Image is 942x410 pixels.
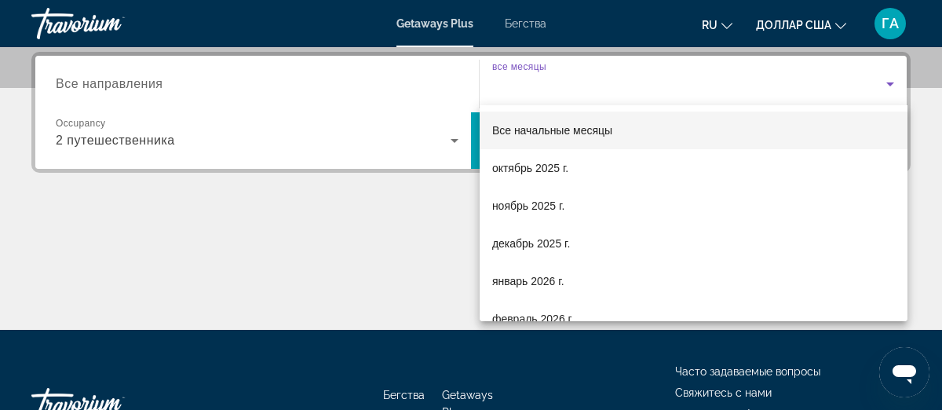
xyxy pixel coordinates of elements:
font: январь 2026 г. [492,275,564,287]
font: Все начальные месяцы [492,124,612,137]
font: февраль 2026 г. [492,313,574,325]
font: октябрь 2025 г. [492,162,568,174]
font: декабрь 2025 г. [492,237,570,250]
iframe: Кнопка запуска окна обмена сообщениями [879,347,929,397]
font: ноябрь 2025 г. [492,200,564,212]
